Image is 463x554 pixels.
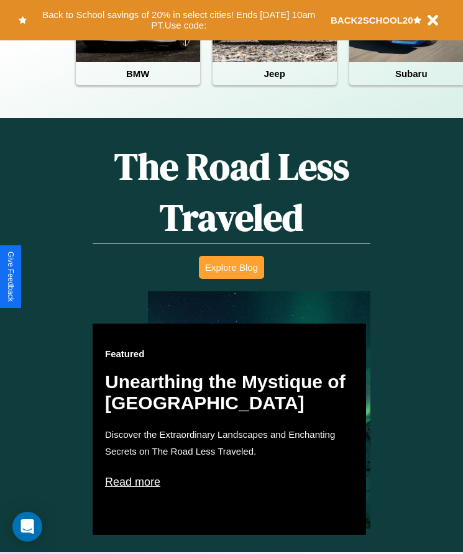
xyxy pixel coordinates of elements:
h4: BMW [76,62,200,85]
button: Back to School savings of 20% in select cities! Ends [DATE] 10am PT.Use code: [27,6,331,34]
b: BACK2SCHOOL20 [331,15,413,25]
button: Explore Blog [199,256,264,279]
div: Open Intercom Messenger [12,512,42,542]
h1: The Road Less Traveled [93,141,370,243]
p: Read more [105,472,354,492]
p: Discover the Extraordinary Landscapes and Enchanting Secrets on The Road Less Traveled. [105,426,354,460]
div: Give Feedback [6,252,15,302]
h4: Jeep [213,62,337,85]
h3: Featured [105,348,354,359]
h2: Unearthing the Mystique of [GEOGRAPHIC_DATA] [105,371,354,414]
